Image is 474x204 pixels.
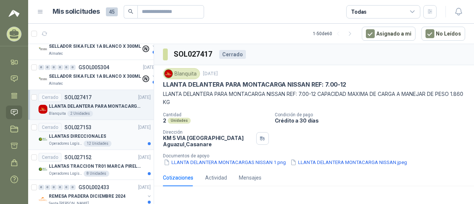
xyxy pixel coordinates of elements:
img: Company Logo [39,105,47,114]
p: GSOL005304 [79,65,109,70]
div: 2 Unidades [67,111,93,117]
p: LLANTAS DIRECCIONALES [49,133,106,140]
a: CerradoSOL027153[DATE] Company LogoLLANTAS DIRECCIONALESOperadores Logísticos del Caribe12 Unidades [28,120,154,150]
div: Actividad [205,174,227,182]
p: LLANTA DELANTERA PARA MONTACARGA NISSAN REF: 7.00-12 [49,103,141,110]
p: SOL027417 [64,95,91,100]
div: 0 [64,65,69,70]
div: 0 [45,65,50,70]
div: 0 [45,185,50,190]
p: [DATE] [138,94,151,101]
button: LLANTA DELANTERA MONTACARGA NISSAN.jpeg [290,158,408,166]
span: 45 [106,7,118,16]
p: LLANTAS TRACCION TR01 MARCA PIRELLI [49,163,141,170]
p: Almatec [49,81,63,87]
p: [DATE] [203,70,218,77]
button: No Leídos [421,27,465,41]
p: Blanquita [49,111,66,117]
p: SOL027152 [64,155,91,160]
p: GSOL002433 [79,185,109,190]
p: Crédito a 30 días [275,117,471,124]
p: [DATE] [138,154,151,161]
img: Logo peakr [9,9,20,18]
div: 0 [64,185,69,190]
p: [DATE] [138,184,151,191]
a: 0 0 0 0 0 0 GSOL005304[DATE] Company LogoSELLADOR SIKA FLEX 1A BLANCO X 300MLAlmatec [39,63,157,87]
img: Company Logo [39,195,47,204]
div: Mensajes [239,174,261,182]
a: CerradoSOL027152[DATE] Company LogoLLANTAS TRACCION TR01 MARCA PIRELLIOperadores Logísticos del C... [28,150,154,180]
div: 1 - 50 de 60 [313,28,356,40]
button: Asignado a mi [362,27,415,41]
div: 0 [39,65,44,70]
div: Cerrado [39,93,61,102]
div: 0 [70,185,76,190]
p: Condición de pago [275,112,471,117]
a: 0 0 0 0 0 0 GSOL005318[DATE] Company LogoSELLADOR SIKA FLEX 1A BLANCO X 300MLAlmatec [39,33,157,57]
div: Cerrado [219,50,246,59]
p: LLANTA DELANTERA PARA MONTACARGA NISSAN REF: 7.00-12 CAPACIDAD MAXIMA DE CARGA A MANEJAR DE PESO ... [163,90,465,106]
div: 12 Unidades [84,141,111,147]
img: Company Logo [164,70,173,78]
button: LLANTA DELANTERA MONTACARGAS NISSAN 1.png [163,158,287,166]
div: Cerrado [39,123,61,132]
img: Company Logo [39,165,47,174]
p: 2 [163,117,166,124]
div: Unidades [168,118,191,124]
p: KM 5 VIA [GEOGRAPHIC_DATA] Aguazul , Casanare [163,135,253,147]
div: Cerrado [39,153,61,162]
p: SELLADOR SIKA FLEX 1A BLANCO X 300ML [49,73,141,80]
div: 0 [39,185,44,190]
div: 8 Unidades [84,171,109,177]
img: Company Logo [39,135,47,144]
div: 0 [51,65,57,70]
div: 0 [70,65,76,70]
p: Cantidad [163,112,269,117]
p: Dirección [163,130,253,135]
h1: Mis solicitudes [53,6,100,17]
a: CerradoSOL027417[DATE] Company LogoLLANTA DELANTERA PARA MONTACARGA NISSAN REF: 7.00-12Blanquita2... [28,90,154,120]
div: 0 [57,65,63,70]
img: Company Logo [39,75,47,84]
p: [DATE] [138,124,151,131]
p: [DATE] [143,64,156,71]
div: Todas [351,8,367,16]
img: Company Logo [39,45,47,54]
h3: SOL027417 [174,49,213,60]
p: SELLADOR SIKA FLEX 1A BLANCO X 300ML [49,43,141,50]
div: 0 [57,185,63,190]
p: REMESA PRADERA DICIEMBRE 2024 [49,193,126,200]
p: Operadores Logísticos del Caribe [49,141,82,147]
p: SOL027153 [64,125,91,130]
p: Operadores Logísticos del Caribe [49,171,82,177]
div: 0 [51,185,57,190]
div: Cotizaciones [163,174,193,182]
div: Blanquita [163,68,200,79]
span: search [128,9,133,14]
p: LLANTA DELANTERA PARA MONTACARGA NISSAN REF: 7.00-12 [163,81,346,88]
p: Documentos de apoyo [163,153,471,158]
p: Almatec [49,51,63,57]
